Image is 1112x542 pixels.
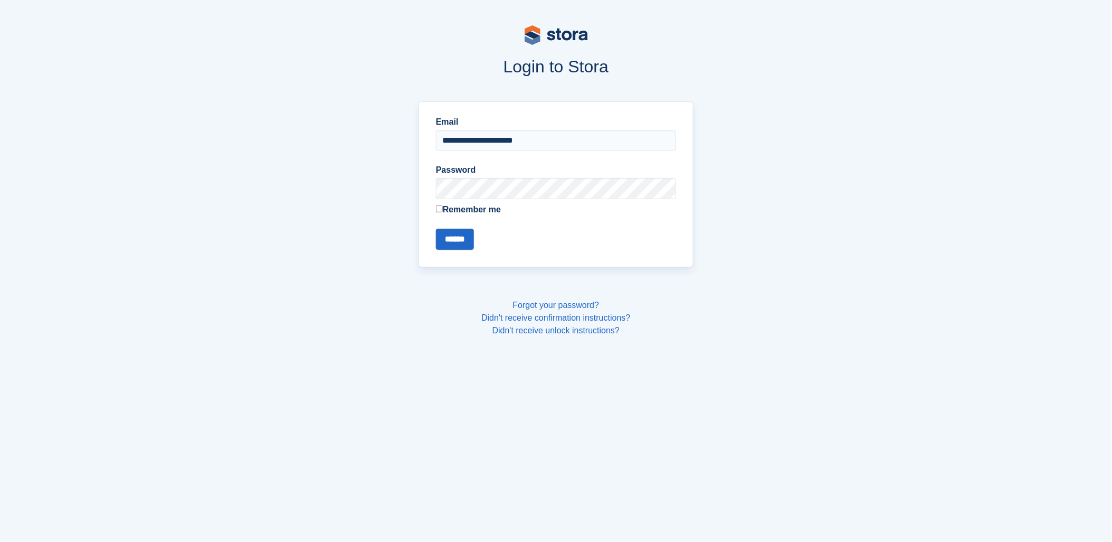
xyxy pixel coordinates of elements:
h1: Login to Stora [217,57,895,76]
a: Didn't receive unlock instructions? [492,326,620,335]
a: Didn't receive confirmation instructions? [481,313,630,322]
label: Remember me [436,203,676,216]
label: Email [436,116,676,128]
input: Remember me [436,205,443,212]
label: Password [436,164,676,176]
a: Forgot your password? [513,301,600,310]
img: stora-logo-53a41332b3708ae10de48c4981b4e9114cc0af31d8433b30ea865607fb682f29.svg [525,25,588,45]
